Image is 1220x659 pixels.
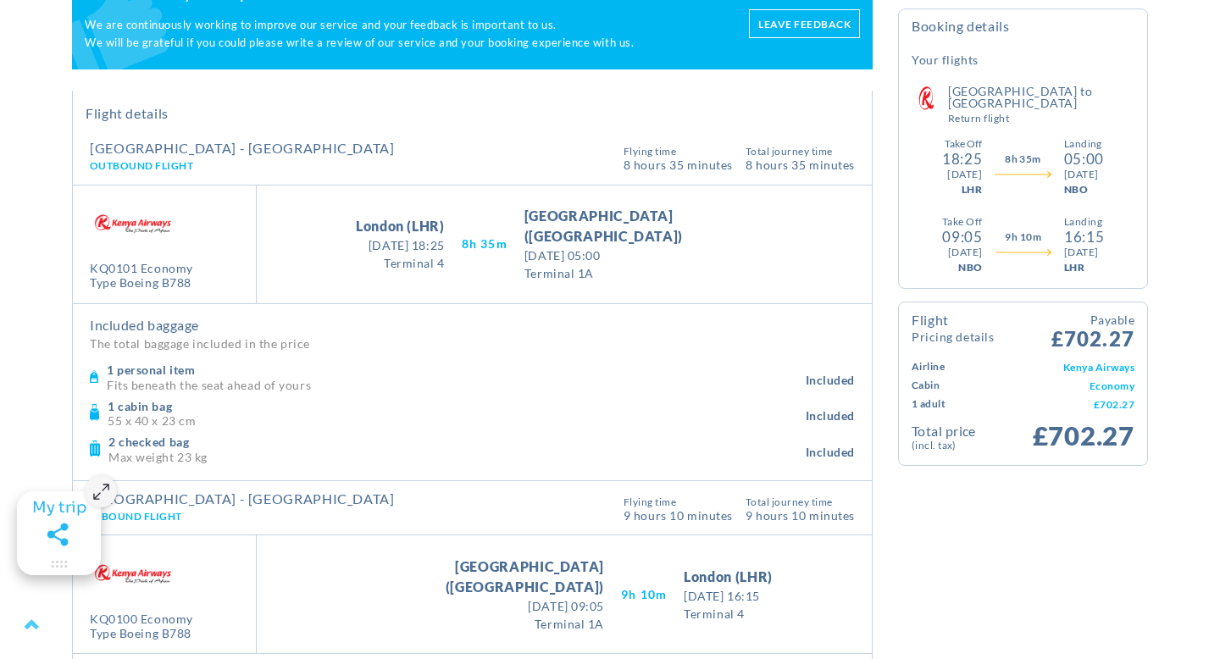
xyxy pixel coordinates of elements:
[684,567,773,587] span: London (LHR)
[746,147,855,157] span: Total Journey Time
[624,497,733,507] span: Flying Time
[108,435,806,450] h4: 2 checked bag
[462,234,507,254] span: 8H 35M
[1005,152,1041,167] span: 8h 35m
[942,214,983,230] div: Take Off
[1051,311,1134,329] small: Payable
[912,313,994,343] h4: Flight
[684,587,773,605] span: [DATE] 16:15
[90,262,193,276] div: KQ0101 Economy
[90,627,193,641] div: Type Boeing B788
[86,105,859,122] h2: Flight Details
[90,612,193,627] div: KQ0100 Economy
[962,182,982,197] div: LHR
[684,605,773,623] span: Terminal 4
[958,260,982,275] div: NBO
[912,357,984,376] td: Airline
[108,450,806,462] p: Max weight 23 kg
[90,548,175,597] img: KQ.png
[90,276,193,291] div: Type Boeing B788
[749,9,860,38] a: Leave feedback
[85,16,732,53] p: We are continuously working to improve our service and your feedback is important to us. We will ...
[90,334,855,353] p: The total baggage included in the price
[806,442,855,462] span: Included
[1064,182,1104,197] div: NBO
[948,86,1134,124] h5: [GEOGRAPHIC_DATA] to [GEOGRAPHIC_DATA]
[1051,311,1134,349] span: £702.27
[912,18,1134,47] h4: Booking Details
[624,147,733,157] span: Flying Time
[90,141,395,155] h4: [GEOGRAPHIC_DATA] - [GEOGRAPHIC_DATA]
[90,317,855,334] h4: Included baggage
[909,86,943,111] img: Kenya Airways
[1064,214,1104,230] div: Landing
[90,510,182,523] span: Inbound Flight
[912,438,1023,452] small: (Incl. Tax)
[356,597,604,615] span: [DATE] 09:05
[524,246,773,264] span: [DATE] 05:00
[746,507,855,522] span: 9 hours 10 Minutes
[356,254,445,272] span: Terminal 4
[356,557,604,597] span: [GEOGRAPHIC_DATA] ([GEOGRAPHIC_DATA])
[947,167,982,182] div: [DATE]
[912,395,984,413] td: 1 Adult
[90,492,395,506] h4: [GEOGRAPHIC_DATA] - [GEOGRAPHIC_DATA]
[948,245,983,260] div: [DATE]
[984,395,1134,413] td: £702.27
[1064,167,1104,182] div: [DATE]
[945,136,982,152] div: Take Off
[746,157,855,171] span: 8 hours 35 Minutes
[984,376,1134,395] td: Economy
[90,159,193,172] span: Outbound Flight
[942,152,982,167] div: 18:25
[1064,245,1104,260] div: [DATE]
[107,363,806,378] h4: 1 personal item
[356,615,604,633] span: Terminal 1A
[624,507,733,522] span: 9 Hours 10 Minutes
[107,378,806,390] p: Fits beneath the seat ahead of yours
[942,230,982,245] div: 09:05
[912,376,984,395] td: Cabin
[524,264,773,282] span: Terminal 1A
[912,331,994,343] small: Pricing Details
[1064,136,1104,152] div: Landing
[806,370,855,390] span: Included
[948,114,1134,124] small: Return Flight
[17,491,101,575] gamitee-floater-minimize-handle: Maximize
[912,52,979,69] h5: Your Flights
[1005,230,1041,245] span: 9h 10m
[912,422,1023,452] td: Total Price
[356,236,445,254] span: [DATE] 18:25
[621,584,667,605] span: 9H 10M
[108,399,806,414] h4: 1 cabin bag
[524,206,773,246] span: [GEOGRAPHIC_DATA] ([GEOGRAPHIC_DATA])
[90,198,175,247] img: KQ.png
[1064,230,1104,245] div: 16:15
[1033,419,1134,451] span: £702.27
[1064,260,1104,275] div: LHR
[984,357,1134,376] td: Kenya Airways
[356,216,445,236] span: London (LHR)
[108,413,806,426] p: 55 x 40 x 23 cm
[746,497,855,507] span: Total Journey Time
[1064,152,1104,167] div: 05:00
[806,406,855,426] span: Included
[624,157,733,171] span: 8 Hours 35 Minutes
